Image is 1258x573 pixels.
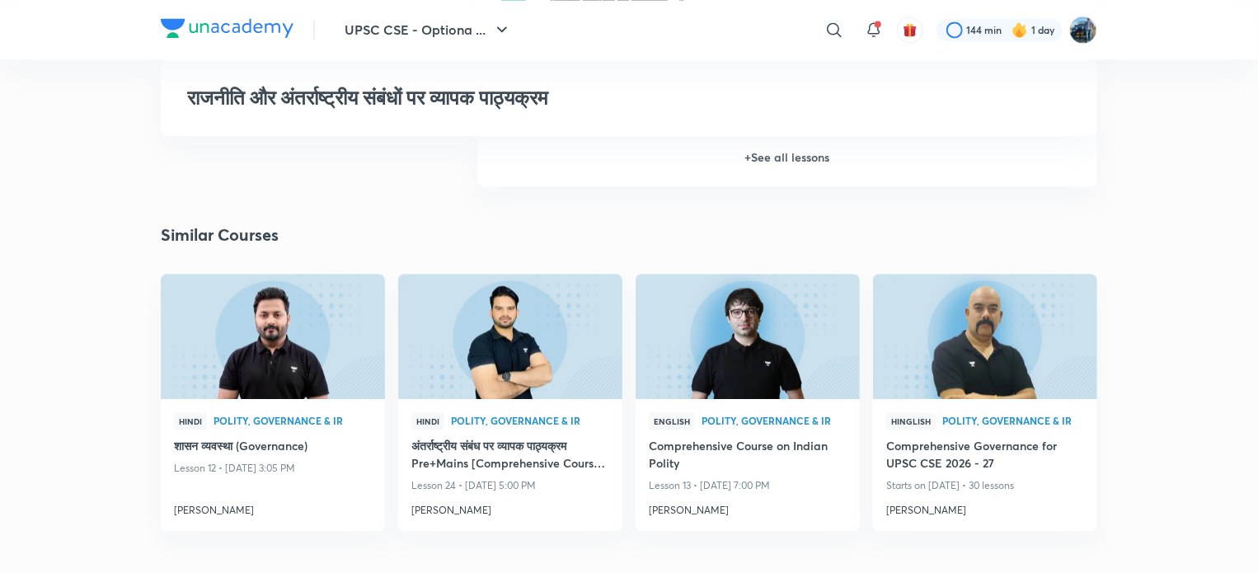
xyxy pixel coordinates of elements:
[335,13,522,46] button: UPSC CSE - Optiona ...
[649,475,847,496] p: Lesson 13 • [DATE] 7:00 PM
[886,412,936,430] span: Hinglish
[174,437,372,458] a: शासन व्यवस्था (Governance)
[903,22,918,37] img: avatar
[886,475,1084,496] p: Starts on [DATE] • 30 lessons
[411,475,609,496] p: Lesson 24 • [DATE] 5:00 PM
[942,416,1084,427] a: Polity, Governance & IR
[174,412,207,430] span: Hindi
[871,272,1099,400] img: new-thumbnail
[214,416,372,425] span: Polity, Governance & IR
[633,272,861,400] img: new-thumbnail
[174,458,372,479] p: Lesson 12 • [DATE] 3:05 PM
[873,274,1097,399] a: new-thumbnail
[477,129,1097,186] h6: + See all lessons
[187,86,833,110] h3: राजनीति और अंतर्राष्ट्रीय संबंधों पर व्यापक पाठ्यक्रम
[411,412,444,430] span: Hindi
[1012,21,1028,38] img: streak
[649,437,847,475] a: Comprehensive Course on Indian Polity
[161,274,385,399] a: new-thumbnail
[398,274,622,399] a: new-thumbnail
[158,272,387,400] img: new-thumbnail
[396,272,624,400] img: new-thumbnail
[886,496,1084,518] a: [PERSON_NAME]
[161,18,293,42] a: Company Logo
[702,416,847,425] span: Polity, Governance & IR
[451,416,609,425] span: Polity, Governance & IR
[174,496,372,518] a: [PERSON_NAME]
[886,437,1084,475] a: Comprehensive Governance for UPSC CSE 2026 - 27
[702,416,847,427] a: Polity, Governance & IR
[451,416,609,427] a: Polity, Governance & IR
[897,16,923,43] button: avatar
[1069,16,1097,44] img: I A S babu
[942,416,1084,425] span: Polity, Governance & IR
[161,223,279,247] h2: Similar Courses
[649,412,695,430] span: English
[161,18,293,38] img: Company Logo
[649,496,847,518] a: [PERSON_NAME]
[214,416,372,427] a: Polity, Governance & IR
[636,274,860,399] a: new-thumbnail
[411,437,609,475] a: अंतर्राष्ट्रीय संबंध पर व्यापक पाठ्यक्रम Pre+Mains [Comprehensive Course On IR]
[411,496,609,518] a: [PERSON_NAME]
